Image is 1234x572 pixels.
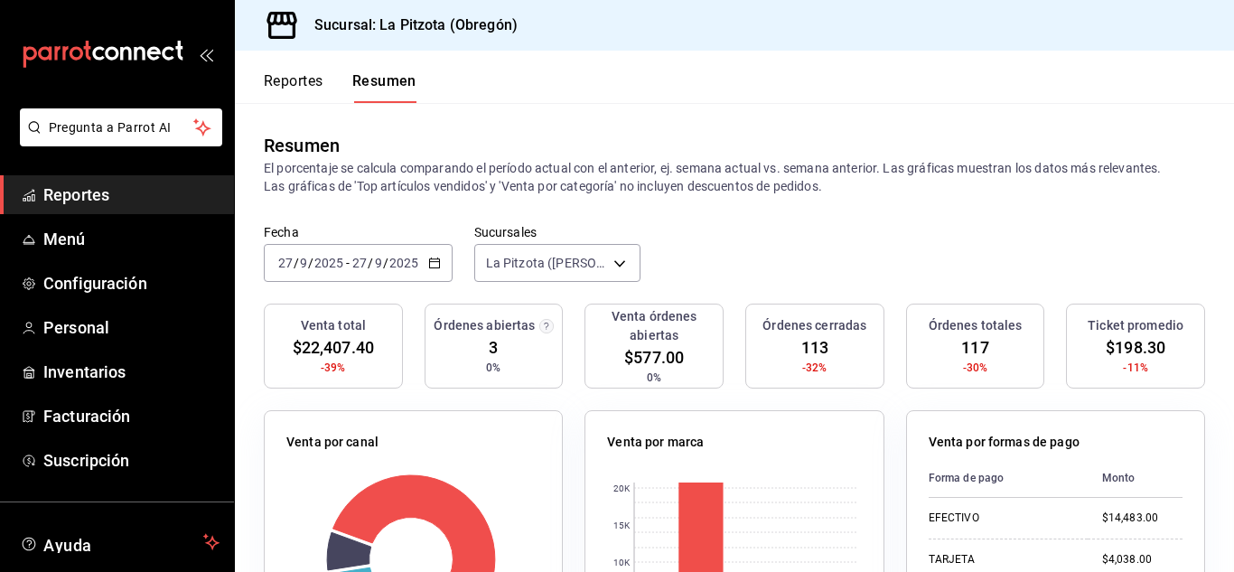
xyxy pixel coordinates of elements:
[264,226,453,239] label: Fecha
[352,72,416,103] button: Resumen
[1106,335,1165,360] span: $198.30
[43,271,220,295] span: Configuración
[351,256,368,270] input: --
[43,360,220,384] span: Inventarios
[293,335,374,360] span: $22,407.40
[264,132,340,159] div: Resumen
[1088,459,1183,498] th: Monto
[929,511,1073,526] div: EFECTIVO
[802,360,827,376] span: -32%
[388,256,419,270] input: ----
[43,227,220,251] span: Menú
[607,433,704,452] p: Venta por marca
[489,335,498,360] span: 3
[264,72,323,103] button: Reportes
[624,345,684,370] span: $577.00
[762,316,866,335] h3: Órdenes cerradas
[929,316,1023,335] h3: Órdenes totales
[474,226,640,239] label: Sucursales
[346,256,350,270] span: -
[434,316,535,335] h3: Órdenes abiertas
[1102,552,1183,567] div: $4,038.00
[277,256,294,270] input: --
[368,256,373,270] span: /
[299,256,308,270] input: --
[321,360,346,376] span: -39%
[1088,316,1183,335] h3: Ticket promedio
[20,108,222,146] button: Pregunta a Parrot AI
[308,256,313,270] span: /
[49,118,194,137] span: Pregunta a Parrot AI
[43,183,220,207] span: Reportes
[374,256,383,270] input: --
[383,256,388,270] span: /
[1123,360,1148,376] span: -11%
[43,531,196,553] span: Ayuda
[961,335,988,360] span: 117
[264,72,416,103] div: navigation tabs
[43,315,220,340] span: Personal
[199,47,213,61] button: open_drawer_menu
[294,256,299,270] span: /
[43,404,220,428] span: Facturación
[613,558,631,567] text: 10K
[486,360,500,376] span: 0%
[593,307,715,345] h3: Venta órdenes abiertas
[929,552,1073,567] div: TARJETA
[801,335,828,360] span: 113
[929,459,1088,498] th: Forma de pago
[300,14,518,36] h3: Sucursal: La Pitzota (Obregón)
[313,256,344,270] input: ----
[647,370,661,386] span: 0%
[929,433,1080,452] p: Venta por formas de pago
[13,131,222,150] a: Pregunta a Parrot AI
[43,448,220,473] span: Suscripción
[301,316,366,335] h3: Venta total
[486,254,607,272] span: La Pitzota ([PERSON_NAME])
[963,360,988,376] span: -30%
[613,520,631,530] text: 15K
[1102,511,1183,526] div: $14,483.00
[286,433,379,452] p: Venta por canal
[613,483,631,493] text: 20K
[264,159,1205,195] p: El porcentaje se calcula comparando el período actual con el anterior, ej. semana actual vs. sema...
